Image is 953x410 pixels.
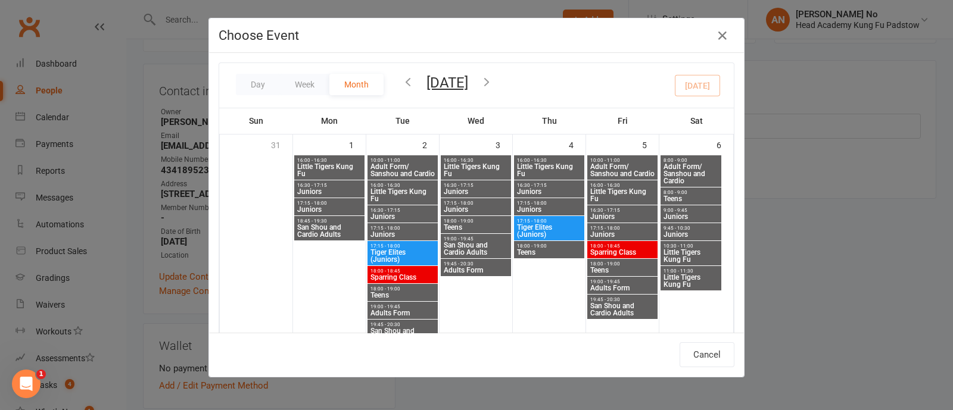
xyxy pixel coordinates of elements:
[642,134,659,154] div: 5
[663,158,719,163] span: 8:00 - 9:00
[590,188,655,202] span: Little Tigers Kung Fu
[590,208,655,213] span: 16:30 - 17:15
[297,163,362,177] span: Little Tigers Kung Fu
[516,218,582,224] span: 17:15 - 18:00
[586,108,659,133] th: Fri
[370,268,435,274] span: 18:00 - 18:45
[236,74,280,95] button: Day
[496,134,512,154] div: 3
[349,134,366,154] div: 1
[590,183,655,188] span: 16:00 - 16:30
[370,183,435,188] span: 16:00 - 16:30
[297,188,362,195] span: Juniors
[516,201,582,206] span: 17:15 - 18:00
[590,279,655,284] span: 19:00 - 19:45
[370,158,435,163] span: 10:00 - 11:00
[590,284,655,292] span: Adults Form
[663,208,719,213] span: 9:00 - 9:45
[443,267,509,274] span: Adults Form
[663,249,719,263] span: Little Tigers Kung Fu
[219,28,734,43] h4: Choose Event
[590,213,655,220] span: Juniors
[590,249,655,256] span: Sparring Class
[590,158,655,163] span: 10:00 - 11:00
[443,163,509,177] span: Little Tigers Kung Fu
[220,108,293,133] th: Sun
[297,201,362,206] span: 17:15 - 18:00
[366,108,440,133] th: Tue
[297,206,362,213] span: Juniors
[590,297,655,302] span: 19:45 - 20:30
[663,274,719,288] span: Little Tigers Kung Fu
[297,158,362,163] span: 16:00 - 16:30
[443,224,509,231] span: Teens
[370,304,435,309] span: 19:00 - 19:45
[590,243,655,249] span: 18:00 - 18:45
[370,213,435,220] span: Juniors
[569,134,585,154] div: 4
[516,249,582,256] span: Teens
[717,134,733,154] div: 6
[297,218,362,224] span: 18:45 - 19:30
[12,370,41,398] iframe: To enrich screen reader interactions, please activate Accessibility in Grammarly extension settings
[516,183,582,188] span: 16:30 - 17:15
[443,261,509,267] span: 19:45 - 20:30
[516,206,582,213] span: Juniors
[422,134,439,154] div: 2
[663,226,719,231] span: 9:45 - 10:30
[590,302,655,317] span: San Shou and Cardio Adults
[370,249,435,263] span: Tiger Elites (Juniors)
[713,26,732,45] button: Close
[36,370,46,379] span: 1
[663,195,719,202] span: Teens
[443,206,509,213] span: Juniors
[443,188,509,195] span: Juniors
[443,201,509,206] span: 17:15 - 18:00
[516,188,582,195] span: Juniors
[370,231,435,238] span: Juniors
[370,274,435,281] span: Sparring Class
[370,188,435,202] span: Little Tigers Kung Fu
[297,224,362,238] span: San Shou and Cardio Adults
[663,213,719,220] span: Juniors
[680,342,734,367] button: Cancel
[663,243,719,249] span: 10:30 - 11:00
[426,74,468,91] button: [DATE]
[370,163,435,177] span: Adult Form/ Sanshou and Cardio
[663,268,719,274] span: 11:00 - 11:30
[663,163,719,184] span: Adult Form/ Sanshou and Cardio
[370,286,435,292] span: 18:00 - 19:00
[293,108,366,133] th: Mon
[513,108,586,133] th: Thu
[659,108,734,133] th: Sat
[370,322,435,327] span: 19:45 - 20:30
[516,224,582,238] span: Tiger Elites (Juniors)
[370,243,435,249] span: 17:15 - 18:00
[370,309,435,317] span: Adults Form
[370,208,435,213] span: 16:30 - 17:15
[443,218,509,224] span: 18:00 - 19:00
[443,158,509,163] span: 16:00 - 16:30
[280,74,329,95] button: Week
[329,74,384,95] button: Month
[440,108,513,133] th: Wed
[590,267,655,274] span: Teens
[370,327,435,342] span: San Shou and Cardio Adults
[443,183,509,188] span: 16:30 - 17:15
[370,292,435,299] span: Teens
[590,226,655,231] span: 17:15 - 18:00
[370,226,435,231] span: 17:15 - 18:00
[516,243,582,249] span: 18:00 - 19:00
[271,134,292,154] div: 31
[590,231,655,238] span: Juniors
[443,236,509,242] span: 19:00 - 19:45
[443,242,509,256] span: San Shou and Cardio Adults
[516,158,582,163] span: 16:00 - 16:30
[516,163,582,177] span: Little Tigers Kung Fu
[590,163,655,177] span: Adult Form/ Sanshou and Cardio
[663,231,719,238] span: Juniors
[663,190,719,195] span: 8:00 - 9:00
[297,183,362,188] span: 16:30 - 17:15
[590,261,655,267] span: 18:00 - 19:00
